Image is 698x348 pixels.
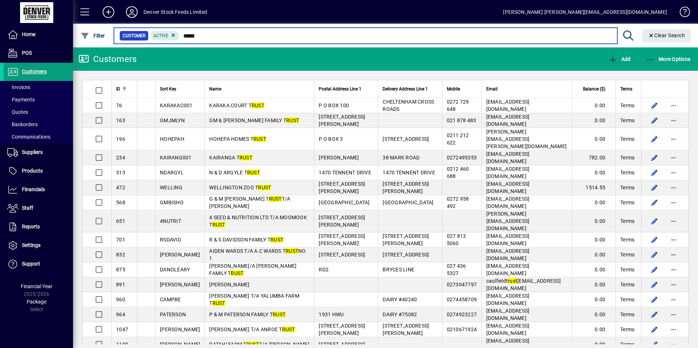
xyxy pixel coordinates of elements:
mat-chip: Activation Status: Active [150,31,180,40]
span: Terms [620,217,634,225]
span: [PERSON_NAME][EMAIL_ADDRESS][DOMAIN_NAME] [486,211,530,231]
td: 0.00 [572,292,615,307]
button: Edit [649,167,660,178]
a: Reports [4,218,73,236]
span: Payments [7,97,35,103]
span: Terms [620,296,634,303]
span: Terms [620,281,634,288]
td: 1514.55 [572,180,615,195]
button: More options [668,309,679,320]
button: Edit [649,197,660,208]
span: 027 436 5327 [447,263,466,276]
span: Clear Search [648,32,685,38]
span: Reports [22,224,40,229]
a: Products [4,162,73,180]
span: [EMAIL_ADDRESS][DOMAIN_NAME] [486,181,530,194]
span: Balance ($) [583,85,605,93]
td: 0.00 [572,98,615,113]
span: Terms [620,311,634,318]
span: [STREET_ADDRESS][PERSON_NAME] [383,323,429,336]
span: [PERSON_NAME] T/A YALUMBA FARM T [209,293,299,306]
a: Payments [4,93,73,106]
span: CHELTENHAM CROSS ROADS [383,99,434,112]
span: Suppliers [22,149,43,155]
button: More options [668,234,679,245]
button: Edit [649,234,660,245]
span: Filter [81,33,105,39]
em: RUST [282,326,295,332]
span: [EMAIL_ADDRESS][DOMAIN_NAME] [486,233,530,246]
button: More options [668,197,679,208]
div: ID [116,85,133,93]
span: GM & [PERSON_NAME] FAMILY T [209,117,299,123]
button: More options [668,182,679,193]
span: Staff [22,205,33,211]
span: Terms [620,326,634,333]
span: P O BOX 3 [319,136,343,142]
span: [STREET_ADDRESS] [383,252,429,258]
a: Support [4,255,73,273]
em: RUST [247,170,260,175]
span: Terms [620,154,634,161]
em: RUST [239,155,252,161]
a: Backorders [4,118,73,131]
span: HOHEPA HOMES T [209,136,266,142]
button: Filter [79,29,107,42]
div: Balance ($) [576,85,612,93]
button: Clear [642,29,691,42]
span: 163 [116,117,125,123]
span: 891 [116,282,125,287]
button: Edit [649,133,660,145]
span: KARAKA COURT T [209,103,264,108]
span: DAIRY #75082 [383,312,417,317]
td: 0.00 [572,247,615,262]
div: Email [486,85,568,93]
button: More options [668,100,679,111]
span: [EMAIL_ADDRESS][DOMAIN_NAME] [486,263,530,276]
span: 76 [116,103,122,108]
a: Home [4,26,73,44]
button: Edit [649,264,660,275]
button: More options [668,152,679,163]
span: Support [22,261,40,267]
td: 0.00 [572,113,615,128]
button: Add [607,53,632,66]
span: Terms [620,135,634,143]
span: [PERSON_NAME] [160,282,200,287]
button: More options [668,294,679,305]
span: 1047 [116,326,128,332]
td: 0.00 [572,322,615,337]
span: [EMAIL_ADDRESS][DOMAIN_NAME] [486,323,530,336]
em: RUST [273,312,285,317]
span: Home [22,31,35,37]
span: 0210671924 [447,326,477,332]
a: Invoices [4,81,73,93]
span: [EMAIL_ADDRESS][DOMAIN_NAME] [486,196,530,209]
button: More options [668,324,679,335]
span: CAMPBE [160,297,181,302]
td: 0.00 [572,165,615,180]
span: Package [27,299,46,305]
td: 0.00 [572,307,615,322]
span: 0272 958 492 [447,196,469,209]
span: Terms [620,199,634,206]
button: Edit [649,182,660,193]
span: Financials [22,186,45,192]
a: Suppliers [4,143,73,162]
div: Name [209,85,310,93]
span: 196 [116,136,125,142]
td: 0.00 [572,195,615,210]
span: 1470 TENNENT DRIVE [319,170,371,175]
button: More options [668,215,679,227]
span: [STREET_ADDRESS][PERSON_NAME] [319,233,365,246]
span: BRYCES LINE [383,267,414,272]
span: 472 [116,185,125,190]
span: 234 [116,155,125,161]
div: Customers [78,53,137,65]
span: 4NUTRIT [160,218,181,224]
span: N & D ARGYLE T [209,170,260,175]
span: 701 [116,237,125,243]
span: [PERSON_NAME] T/A ANROE T [209,326,295,332]
span: HOHEPAH [160,136,184,142]
button: More Options [644,53,693,66]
